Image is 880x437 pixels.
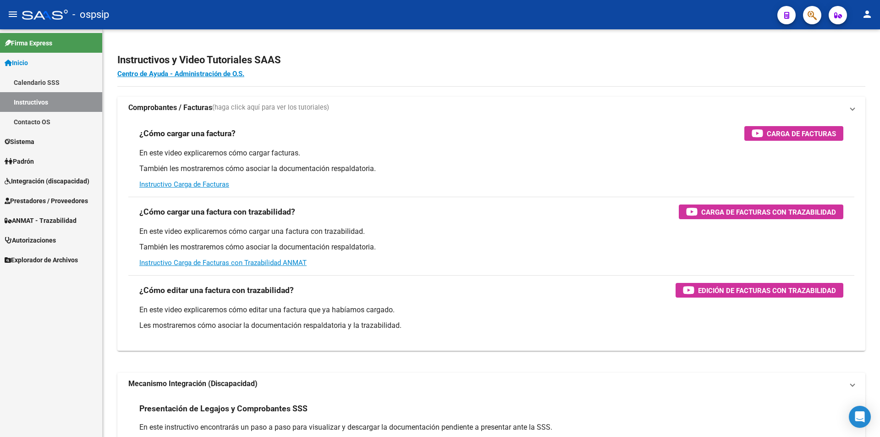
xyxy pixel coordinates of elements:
mat-expansion-panel-header: Mecanismo Integración (Discapacidad) [117,373,865,395]
a: Instructivo Carga de Facturas [139,180,229,188]
span: Inicio [5,58,28,68]
span: (haga click aquí para ver los tutoriales) [212,103,329,113]
p: En este video explicaremos cómo cargar una factura con trazabilidad. [139,227,843,237]
span: Autorizaciones [5,235,56,245]
a: Instructivo Carga de Facturas con Trazabilidad ANMAT [139,259,307,267]
p: También les mostraremos cómo asociar la documentación respaldatoria. [139,164,843,174]
span: Carga de Facturas [767,128,836,139]
h3: Presentación de Legajos y Comprobantes SSS [139,402,308,415]
button: Edición de Facturas con Trazabilidad [676,283,843,298]
p: También les mostraremos cómo asociar la documentación respaldatoria. [139,242,843,252]
button: Carga de Facturas [744,126,843,141]
span: Sistema [5,137,34,147]
span: Integración (discapacidad) [5,176,89,186]
p: En este video explicaremos cómo cargar facturas. [139,148,843,158]
mat-icon: person [862,9,873,20]
button: Carga de Facturas con Trazabilidad [679,205,843,219]
div: Open Intercom Messenger [849,406,871,428]
strong: Mecanismo Integración (Discapacidad) [128,379,258,389]
div: Comprobantes / Facturas(haga click aquí para ver los tutoriales) [117,119,865,351]
span: Prestadores / Proveedores [5,196,88,206]
strong: Comprobantes / Facturas [128,103,212,113]
span: - ospsip [72,5,109,25]
h3: ¿Cómo editar una factura con trazabilidad? [139,284,294,297]
p: En este video explicaremos cómo editar una factura que ya habíamos cargado. [139,305,843,315]
a: Centro de Ayuda - Administración de O.S. [117,70,244,78]
span: Firma Express [5,38,52,48]
span: Carga de Facturas con Trazabilidad [701,206,836,218]
mat-expansion-panel-header: Comprobantes / Facturas(haga click aquí para ver los tutoriales) [117,97,865,119]
h3: ¿Cómo cargar una factura con trazabilidad? [139,205,295,218]
span: Edición de Facturas con Trazabilidad [698,285,836,296]
h2: Instructivos y Video Tutoriales SAAS [117,51,865,69]
span: ANMAT - Trazabilidad [5,216,77,226]
p: Les mostraremos cómo asociar la documentación respaldatoria y la trazabilidad. [139,321,843,331]
mat-icon: menu [7,9,18,20]
h3: ¿Cómo cargar una factura? [139,127,236,140]
p: En este instructivo encontrarás un paso a paso para visualizar y descargar la documentación pendi... [139,422,843,432]
span: Padrón [5,156,34,166]
span: Explorador de Archivos [5,255,78,265]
